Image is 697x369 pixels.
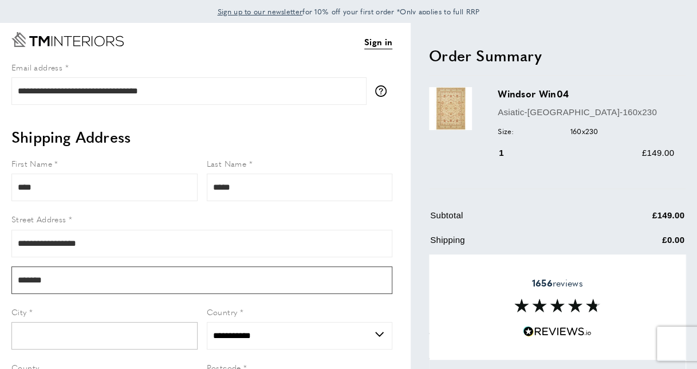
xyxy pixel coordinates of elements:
[523,326,592,337] img: Reviews.io 5 stars
[531,276,552,289] strong: 1656
[585,233,685,256] td: £0.00
[498,87,674,100] h3: Windsor Win04
[430,209,584,231] td: Subtotal
[429,87,472,130] img: Windsor Win04
[498,146,520,160] div: 1
[11,32,124,47] a: Go to Home page
[429,45,686,66] h2: Order Summary
[11,158,52,169] span: First Name
[11,127,392,147] h2: Shipping Address
[570,125,598,137] span: 160x230
[514,299,600,312] img: Reviews section
[531,277,582,289] span: reviews
[375,85,392,97] button: More information
[585,209,685,231] td: £149.00
[11,213,66,225] span: Street Address
[11,306,27,317] span: City
[218,6,480,17] span: for 10% off your first order *Only applies to full RRP
[218,6,303,17] a: Sign up to our newsletter
[642,148,674,158] span: £149.00
[430,233,584,256] td: Shipping
[11,61,62,73] span: Email address
[498,125,566,137] span: Size:
[207,158,247,169] span: Last Name
[207,306,238,317] span: Country
[498,105,674,119] p: Asiatic-[GEOGRAPHIC_DATA]-160x230
[364,35,392,49] a: Sign in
